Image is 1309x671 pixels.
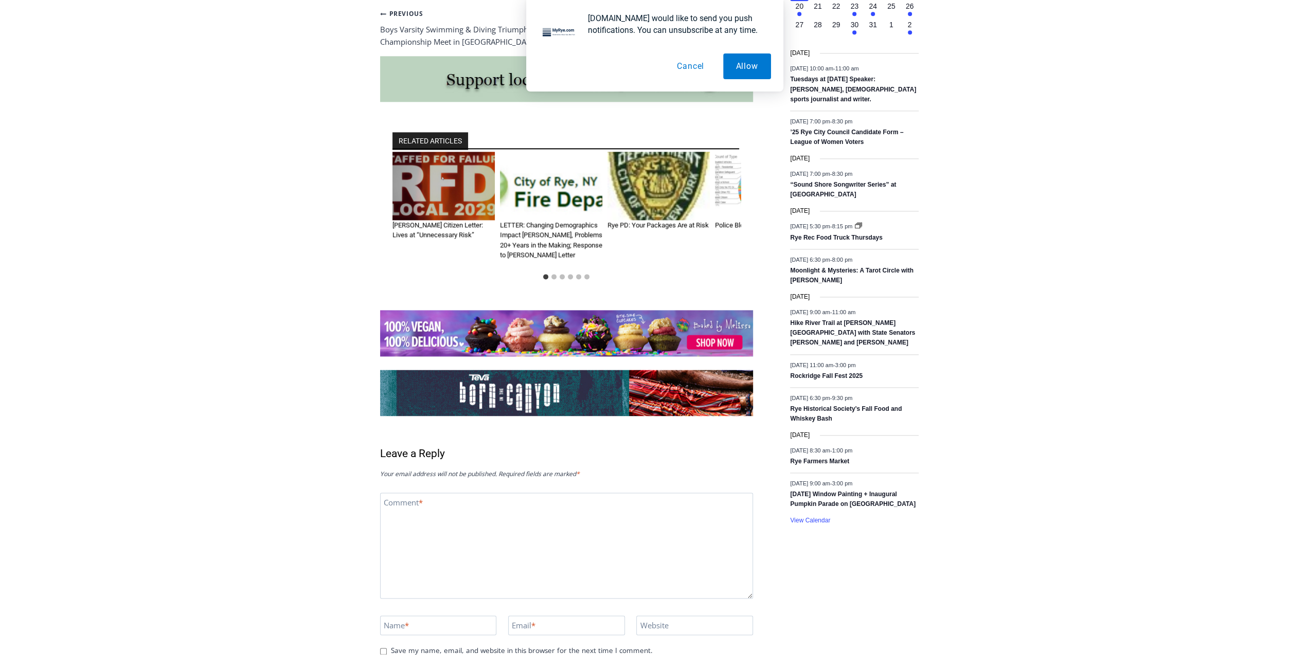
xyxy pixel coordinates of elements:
[790,361,833,368] span: [DATE] 11:00 am
[512,621,535,634] label: Email
[832,395,852,401] span: 9:30 pm
[790,154,810,164] time: [DATE]
[498,469,580,478] span: Required fields are marked
[508,615,625,635] input: Email
[607,221,709,229] a: Rye PD: Your Packages Are at Risk
[584,274,589,279] button: Go to slide 6
[384,498,423,511] label: Comment
[790,234,882,242] a: Rye Rec Food Truck Thursdays
[500,221,602,259] a: LETTER: Changing Demographics Impact [PERSON_NAME], Problems 20+ Years in the Making; Response to...
[500,152,602,220] img: LETTER: Changing Demographics Impact Rye FD, Problems 20+ Years in the Making; Response to Millma...
[790,181,896,199] a: “Sound Shore Songwriter Series” at [GEOGRAPHIC_DATA]
[576,274,581,279] button: Go to slide 5
[790,309,855,315] time: -
[790,395,830,401] span: [DATE] 6:30 pm
[790,319,915,348] a: Hike River Trail at [PERSON_NAME][GEOGRAPHIC_DATA] with State Senators [PERSON_NAME] and [PERSON_...
[380,469,497,478] span: Your email address will not be published.
[790,256,830,262] span: [DATE] 6:30 pm
[790,223,854,229] time: -
[790,361,855,368] time: -
[790,206,810,216] time: [DATE]
[832,118,852,124] span: 8:30 pm
[715,152,817,268] div: 4 of 6
[790,480,830,486] span: [DATE] 9:00 am
[790,292,810,302] time: [DATE]
[790,458,849,466] a: Rye Farmers Market
[392,221,483,239] a: [PERSON_NAME] Citizen Letter: Lives at “Unnecessary Risk”
[790,256,852,262] time: -
[715,221,796,229] a: Police Blotter: 309 Incidents
[539,12,580,53] img: notification icon
[636,615,753,635] input: Website
[832,480,852,486] span: 3:00 pm
[832,309,855,315] span: 11:00 am
[380,310,753,356] img: Baked by Melissa
[551,274,557,279] button: Go to slide 2
[790,395,852,401] time: -
[392,132,468,150] h2: RELATED ARTICLES
[580,12,771,36] div: [DOMAIN_NAME] would like to send you push notifications. You can unsubscribe at any time.
[664,53,717,79] button: Cancel
[560,274,565,279] button: Go to slide 3
[607,152,710,268] div: 3 of 6
[832,447,852,454] span: 1:00 pm
[392,152,495,220] img: Rye FD Citizen Letter: Lives at “Unnecessary Risk”
[543,274,548,279] button: Go to slide 1
[832,223,852,229] span: 8:15 pm
[500,152,602,268] div: 2 of 6
[790,171,852,177] time: -
[832,256,852,262] span: 8:00 pm
[832,171,852,177] span: 8:30 pm
[640,621,669,634] label: Website
[790,309,830,315] span: [DATE] 9:00 am
[790,171,830,177] span: [DATE] 7:00 pm
[790,491,916,509] a: [DATE] Window Painting + Inaugural Pumpkin Parade on [GEOGRAPHIC_DATA]
[715,152,817,220] img: (PHOTO: The evolving police blotter – for the week ending January 4, 2023 here is a chart that sh...
[380,615,497,635] input: Name
[790,129,903,147] a: ’25 Rye City Council Candidate Form – League of Women Voters
[568,274,573,279] button: Go to slide 4
[392,273,741,281] ul: Select a slide to show
[384,621,409,634] label: Name
[247,100,498,128] a: Intern @ [DOMAIN_NAME]
[790,480,852,486] time: -
[790,76,916,104] a: Tuesdays at [DATE] Speaker: [PERSON_NAME], [DEMOGRAPHIC_DATA] sports journalist and writer.
[790,447,830,454] span: [DATE] 8:30 am
[380,446,753,462] h3: Leave a Reply
[392,152,495,268] div: 1 of 6
[790,517,830,524] a: View Calendar
[790,447,852,454] time: -
[835,361,856,368] span: 3:00 pm
[723,53,771,79] button: Allow
[790,430,810,440] time: [DATE]
[387,646,653,656] label: Save my name, email, and website in this browser for the next time I comment.
[790,118,852,124] time: -
[260,1,486,100] div: "I learned about the history of a place I’d honestly never considered even as a resident of [GEOG...
[790,118,830,124] span: [DATE] 7:00 pm
[790,405,902,423] a: Rye Historical Society’s Fall Food and Whiskey Bash
[269,102,477,125] span: Intern @ [DOMAIN_NAME]
[790,267,913,285] a: Moonlight & Mysteries: A Tarot Circle with [PERSON_NAME]
[607,152,710,220] img: Rye PD: Your Packages Are at Risk
[790,372,863,380] a: Rockridge Fall Fest 2025
[790,223,830,229] span: [DATE] 5:30 pm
